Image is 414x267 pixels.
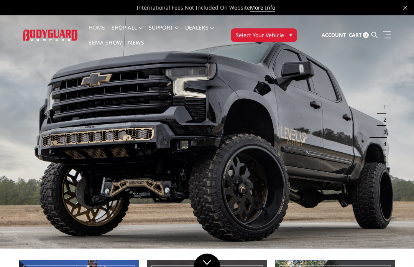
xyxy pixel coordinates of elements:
span: Account [322,31,346,38]
a: Click to Down [194,254,220,267]
button: 4 of 5 [379,138,386,150]
span: 0 [363,32,369,38]
span: Cart [349,31,362,38]
button: Select Your Vehicle [231,28,297,42]
a: Home [89,25,105,40]
button: 3 of 5 [379,126,386,138]
a: Account [322,25,346,46]
button: 5 of 5 [379,150,386,163]
a: More Info [250,4,275,12]
a: Dealers [185,25,214,40]
span: Select Your Vehicle [236,31,284,39]
a: shop all [112,25,143,40]
button: 2 of 5 [379,114,386,126]
a: Support [149,25,179,40]
span: ▾ [289,31,292,39]
img: BODYGUARD BUMPERS [23,30,78,40]
a: Cart 0 [349,25,369,46]
a: News [128,40,144,55]
button: 1 of 5 [379,101,386,114]
a: SEMA Show [89,40,122,55]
